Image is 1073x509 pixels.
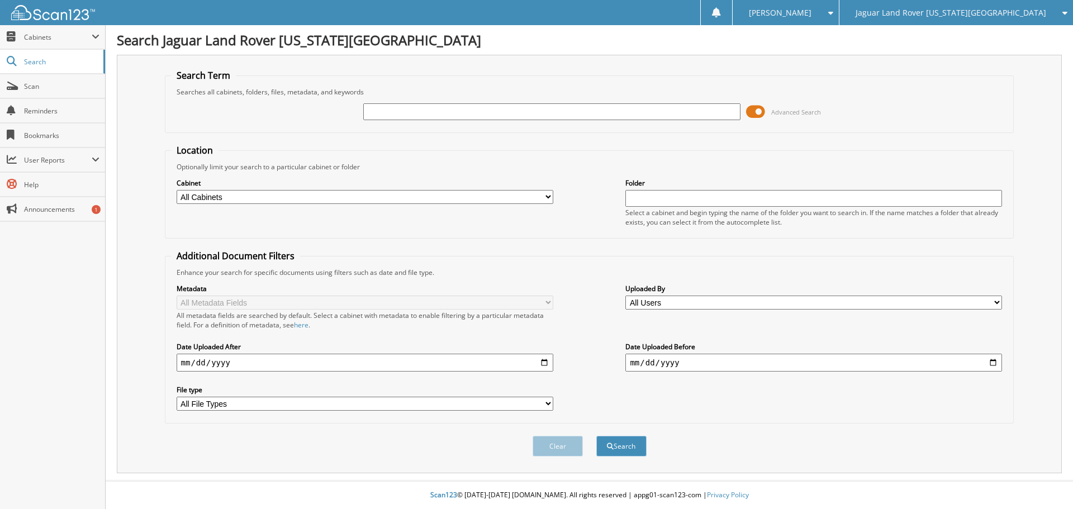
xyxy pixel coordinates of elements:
span: Reminders [24,106,99,116]
div: All metadata fields are searched by default. Select a cabinet with metadata to enable filtering b... [177,311,553,330]
a: Privacy Policy [707,490,749,500]
legend: Additional Document Filters [171,250,300,262]
span: Search [24,57,98,66]
span: Help [24,180,99,189]
label: Date Uploaded After [177,342,553,351]
span: Advanced Search [771,108,821,116]
label: Metadata [177,284,553,293]
span: Bookmarks [24,131,99,140]
a: here [294,320,308,330]
legend: Search Term [171,69,236,82]
span: [PERSON_NAME] [749,9,811,16]
span: Scan123 [430,490,457,500]
button: Clear [533,436,583,456]
label: Cabinet [177,178,553,188]
label: Uploaded By [625,284,1002,293]
button: Search [596,436,647,456]
div: Optionally limit your search to a particular cabinet or folder [171,162,1008,172]
div: Searches all cabinets, folders, files, metadata, and keywords [171,87,1008,97]
label: Date Uploaded Before [625,342,1002,351]
label: Folder [625,178,1002,188]
div: © [DATE]-[DATE] [DOMAIN_NAME]. All rights reserved | appg01-scan123-com | [106,482,1073,509]
legend: Location [171,144,219,156]
img: scan123-logo-white.svg [11,5,95,20]
div: Enhance your search for specific documents using filters such as date and file type. [171,268,1008,277]
span: Cabinets [24,32,92,42]
div: Select a cabinet and begin typing the name of the folder you want to search in. If the name match... [625,208,1002,227]
input: start [177,354,553,372]
span: Jaguar Land Rover [US_STATE][GEOGRAPHIC_DATA] [856,9,1046,16]
div: 1 [92,205,101,214]
span: Scan [24,82,99,91]
label: File type [177,385,553,394]
input: end [625,354,1002,372]
span: Announcements [24,204,99,214]
h1: Search Jaguar Land Rover [US_STATE][GEOGRAPHIC_DATA] [117,31,1062,49]
span: User Reports [24,155,92,165]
